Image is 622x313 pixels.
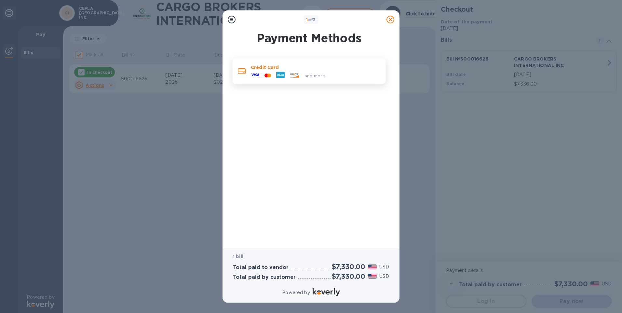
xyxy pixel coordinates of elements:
h3: Total paid to vendor [233,265,289,271]
b: of 3 [306,17,316,22]
img: Logo [313,288,340,296]
span: 1 [306,17,308,22]
img: USD [368,265,377,269]
p: Powered by [282,289,310,296]
p: USD [379,264,389,270]
p: Credit Card [251,64,380,71]
h2: $7,330.00 [332,263,365,271]
p: USD [379,273,389,280]
h1: Payment Methods [231,31,387,45]
h3: Total paid by customer [233,274,296,280]
span: and more... [304,73,328,78]
img: USD [368,274,377,279]
b: 1 bill [233,254,243,259]
h2: $7,330.00 [332,272,365,280]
